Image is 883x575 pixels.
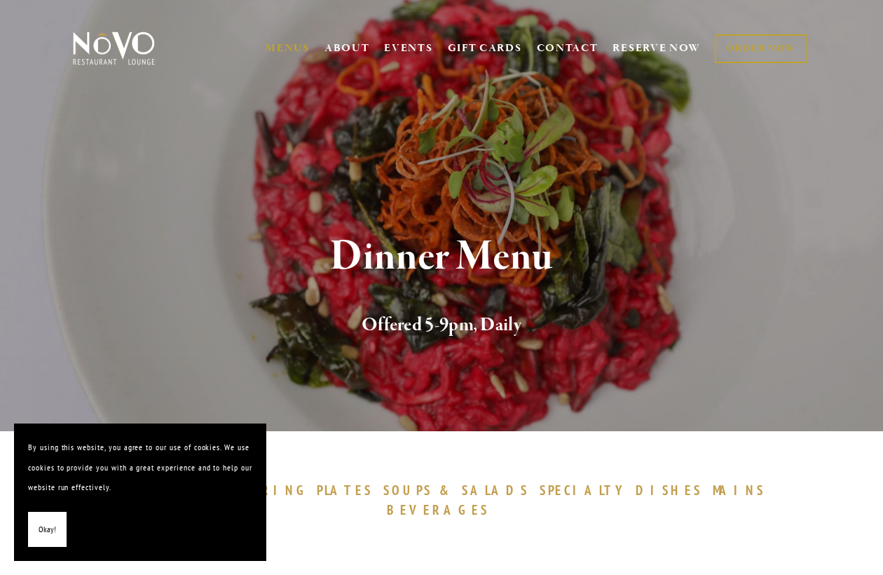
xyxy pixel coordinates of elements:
[383,482,535,499] a: SOUPS&SALADS
[439,482,455,499] span: &
[317,482,374,499] span: PLATES
[324,41,370,55] a: ABOUT
[448,35,522,62] a: GIFT CARDS
[713,482,772,499] a: MAINS
[636,482,702,499] span: DISHES
[715,34,807,63] a: ORDER NOW
[70,31,158,66] img: Novo Restaurant &amp; Lounge
[14,424,266,561] section: Cookie banner
[387,501,496,518] a: BEVERAGES
[28,512,67,548] button: Okay!
[224,482,310,499] span: SHARING
[224,482,380,499] a: SHARINGPLATES
[383,482,432,499] span: SOUPS
[612,35,701,62] a: RESERVE NOW
[93,234,790,280] h1: Dinner Menu
[28,438,252,498] p: By using this website, you agree to our use of cookies. We use cookies to provide you with a grea...
[384,41,432,55] a: EVENTS
[537,35,598,62] a: CONTACT
[462,482,529,499] span: SALADS
[540,482,629,499] span: SPECIALTY
[540,482,709,499] a: SPECIALTYDISHES
[387,501,489,518] span: BEVERAGES
[39,520,56,540] span: Okay!
[713,482,765,499] span: MAINS
[266,41,310,55] a: MENUS
[93,311,790,340] h2: Offered 5-9pm, Daily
